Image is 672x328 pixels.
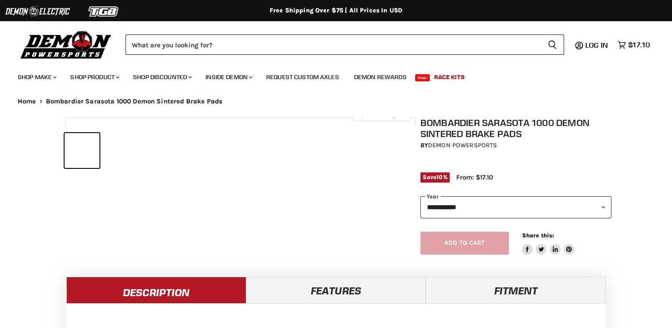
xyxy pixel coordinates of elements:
img: TGB Logo 2 [71,3,137,20]
h1: Bombardier Sarasota 1000 Demon Sintered Brake Pads [420,117,611,139]
span: New! [415,74,430,81]
a: $17.10 [613,38,654,51]
span: Save % [420,172,450,182]
a: Demon Powersports [428,141,497,149]
a: Shop Discounted [126,68,197,86]
span: From: $17.10 [456,173,493,181]
ul: Main menu [11,65,648,86]
span: 10 [436,174,443,180]
aside: Share this: [522,232,575,255]
span: Log in [585,41,608,50]
button: Bombardier Sarasota 1000 Demon Sintered Brake Pads thumbnail [65,133,99,168]
select: year [420,196,611,218]
button: Search [541,34,564,55]
a: Shop Product [64,68,125,86]
span: Share this: [522,232,554,239]
img: Demon Electric Logo 2 [4,3,71,20]
a: Shop Make [11,68,62,86]
a: Race Kits [428,68,471,86]
a: Log in [581,41,613,49]
a: Home [18,98,36,105]
a: Inside Demon [199,68,258,86]
div: by [420,141,611,150]
a: Fitment [426,277,606,303]
a: Demon Rewards [347,68,413,86]
img: Demon Powersports [18,29,115,60]
span: Bombardier Sarasota 1000 Demon Sintered Brake Pads [46,98,223,105]
input: Search [126,34,541,55]
a: Features [246,277,426,303]
span: $17.10 [628,41,650,49]
form: Product [126,34,564,55]
a: Description [66,277,246,303]
a: Request Custom Axles [260,68,346,86]
span: Click to expand [357,111,406,118]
